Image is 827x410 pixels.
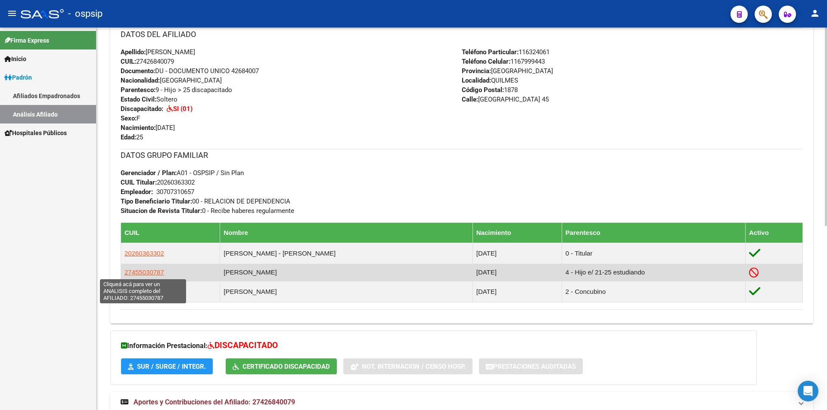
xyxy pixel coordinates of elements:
[243,363,330,370] span: Certificado Discapacidad
[462,58,510,65] strong: Teléfono Celular:
[473,264,562,281] td: [DATE]
[121,58,136,65] strong: CUIL:
[156,187,194,197] div: 30707310657
[121,169,177,177] strong: Gerenciador / Plan:
[121,133,136,141] strong: Edad:
[121,197,290,205] span: 00 - RELACION DE DEPENDENCIA
[220,281,473,302] td: [PERSON_NAME]
[798,381,818,401] div: Open Intercom Messenger
[562,281,745,302] td: 2 - Concubino
[121,149,803,161] h3: DATOS GRUPO FAMILIAR
[121,114,140,122] span: F
[124,250,164,257] span: 20260363302
[121,96,177,103] span: Soltero
[473,222,562,243] th: Nacimiento
[473,243,562,264] td: [DATE]
[226,358,337,374] button: Certificado Discapacidad
[343,358,473,374] button: Not. Internacion / Censo Hosp.
[4,54,26,64] span: Inicio
[121,86,232,94] span: 9 - Hijo > 25 discapacitado
[121,67,259,75] span: DU - DOCUMENTO UNICO 42684007
[4,73,32,82] span: Padrón
[121,207,294,215] span: 0 - Recibe haberes regularmente
[220,264,473,281] td: [PERSON_NAME]
[462,86,518,94] span: 1878
[121,96,156,103] strong: Estado Civil:
[121,48,146,56] strong: Apellido:
[121,179,157,186] strong: CUIL Titular:
[121,124,155,132] strong: Nacimiento:
[562,222,745,243] th: Parentesco
[493,363,576,370] span: Prestaciones Auditadas
[68,4,103,23] span: - ospsip
[173,105,193,113] strong: SI (01)
[137,363,206,370] span: SUR / SURGE / INTEGR.
[121,77,222,84] span: [GEOGRAPHIC_DATA]
[121,124,175,132] span: [DATE]
[121,188,153,196] strong: Empleador:
[121,339,746,352] h3: Información Prestacional:
[4,128,67,138] span: Hospitales Públicos
[121,114,137,122] strong: Sexo:
[124,268,164,276] span: 27455030787
[124,288,164,295] span: 23294610014
[121,207,202,215] strong: Situacion de Revista Titular:
[745,222,802,243] th: Activo
[462,48,519,56] strong: Teléfono Particular:
[215,340,278,350] span: DISCAPACITADO
[121,169,244,177] span: A01 - OSPSIP / Sin Plan
[121,77,160,84] strong: Nacionalidad:
[121,197,192,205] strong: Tipo Beneficiario Titular:
[121,105,163,113] strong: Discapacitado:
[562,243,745,264] td: 0 - Titular
[121,133,143,141] span: 25
[121,222,220,243] th: CUIL
[121,48,195,56] span: [PERSON_NAME]
[462,86,504,94] strong: Código Postal:
[462,67,553,75] span: [GEOGRAPHIC_DATA]
[462,77,518,84] span: QUILMES
[134,398,295,406] span: Aportes y Contribuciones del Afiliado: 27426840079
[220,243,473,264] td: [PERSON_NAME] - [PERSON_NAME]
[121,358,213,374] button: SUR / SURGE / INTEGR.
[220,222,473,243] th: Nombre
[462,48,550,56] span: 116324061
[462,67,491,75] strong: Provincia:
[121,67,155,75] strong: Documento:
[479,358,583,374] button: Prestaciones Auditadas
[362,363,466,370] span: Not. Internacion / Censo Hosp.
[462,96,478,103] strong: Calle:
[462,96,549,103] span: [GEOGRAPHIC_DATA] 45
[4,36,49,45] span: Firma Express
[121,86,155,94] strong: Parentesco:
[810,8,820,18] mat-icon: person
[562,264,745,281] td: 4 - Hijo e/ 21-25 estudiando
[121,58,174,65] span: 27426840079
[462,77,491,84] strong: Localidad:
[462,58,545,65] span: 1167999443
[473,281,562,302] td: [DATE]
[121,28,803,40] h3: DATOS DEL AFILIADO
[121,179,195,186] span: 20260363302
[7,8,17,18] mat-icon: menu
